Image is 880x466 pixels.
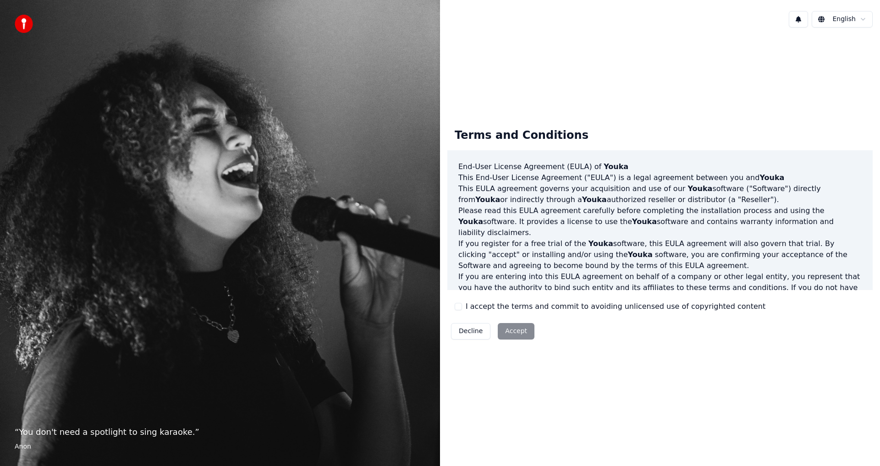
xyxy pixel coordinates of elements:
[466,301,765,312] label: I accept the terms and commit to avoiding unlicensed use of copyrighted content
[628,250,653,259] span: Youka
[588,239,613,248] span: Youka
[458,161,862,172] h3: End-User License Agreement (EULA) of
[15,15,33,33] img: youka
[582,195,607,204] span: Youka
[15,442,425,451] footer: Anon
[458,271,862,315] p: If you are entering into this EULA agreement on behalf of a company or other legal entity, you re...
[451,323,490,340] button: Decline
[759,173,784,182] span: Youka
[604,162,628,171] span: Youka
[687,184,712,193] span: Youka
[447,121,596,150] div: Terms and Conditions
[458,217,483,226] span: Youka
[15,426,425,439] p: “ You don't need a spotlight to sing karaoke. ”
[458,205,862,238] p: Please read this EULA agreement carefully before completing the installation process and using th...
[458,183,862,205] p: This EULA agreement governs your acquisition and use of our software ("Software") directly from o...
[632,217,657,226] span: Youka
[458,238,862,271] p: If you register for a free trial of the software, this EULA agreement will also govern that trial...
[475,195,500,204] span: Youka
[458,172,862,183] p: This End-User License Agreement ("EULA") is a legal agreement between you and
